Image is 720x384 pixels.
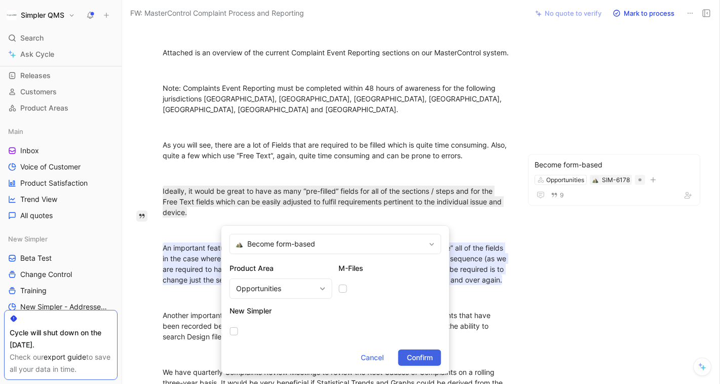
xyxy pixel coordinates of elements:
span: Confirm [407,352,433,364]
h2: M-Files [338,262,441,274]
div: Opportunities [236,283,316,295]
img: ⛰️ [236,240,243,248]
h2: Product Area [230,262,332,274]
span: Become form-based [247,238,425,250]
button: Confirm [398,350,441,366]
span: Cancel [361,352,384,364]
button: Cancel [352,350,392,366]
h2: New Simpler [230,305,441,317]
